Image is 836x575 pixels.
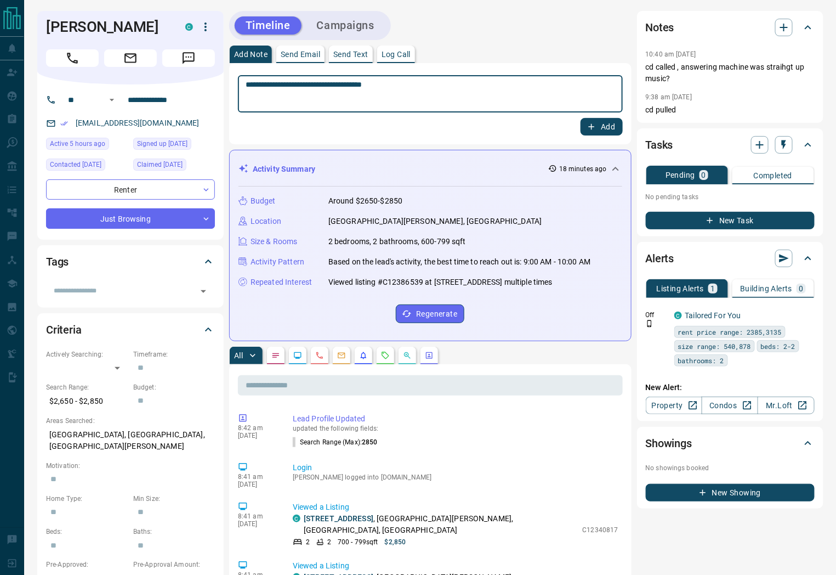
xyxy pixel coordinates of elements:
svg: Push Notification Only [646,320,653,328]
p: Motivation: [46,461,215,471]
p: Size & Rooms [251,236,298,247]
p: Add Note [234,50,268,58]
span: Claimed [DATE] [137,159,183,170]
div: Mon Sep 15 2025 [46,138,128,153]
div: Mon Sep 08 2025 [46,159,128,174]
span: 2850 [362,438,377,446]
span: Call [46,49,99,67]
div: Notes [646,14,815,41]
p: updated the following fields: [293,425,618,432]
span: beds: 2-2 [761,341,795,352]
p: Off [646,310,668,320]
p: Viewed a Listing [293,501,618,513]
p: 0 [799,285,803,292]
p: Repeated Interest [251,277,312,288]
p: Based on the lead's activity, the best time to reach out is: 9:00 AM - 10:00 AM [328,256,590,268]
h1: [PERSON_NAME] [46,18,169,36]
h2: Alerts [646,250,674,267]
p: No showings booked [646,463,815,473]
svg: Agent Actions [425,351,434,360]
a: Tailored For You [685,311,741,320]
p: Beds: [46,527,128,537]
p: Viewed a Listing [293,560,618,572]
p: Pre-Approval Amount: [133,560,215,570]
h2: Tasks [646,136,673,154]
p: Budget [251,195,276,207]
p: 0 [702,171,706,179]
div: condos.ca [185,23,193,31]
p: Baths: [133,527,215,537]
button: Add [581,118,622,136]
p: 9:38 am [DATE] [646,93,692,101]
p: 10:40 am [DATE] [646,50,696,58]
h2: Notes [646,19,674,36]
div: Just Browsing [46,208,215,229]
p: 1 [710,285,715,292]
svg: Listing Alerts [359,351,368,360]
p: C12340817 [583,525,618,535]
div: Tasks [646,132,815,158]
a: Condos [702,397,758,414]
span: rent price range: 2385,3135 [678,326,782,337]
p: Pending [666,171,695,179]
p: Activity Pattern [251,256,304,268]
a: Property [646,397,702,414]
p: cd called , answering machine was straihgt up music? [646,61,815,84]
p: No pending tasks [646,189,815,205]
a: [EMAIL_ADDRESS][DOMAIN_NAME] [76,119,200,127]
p: cd pulled [646,104,815,116]
p: Login [293,462,618,473]
p: Pre-Approved: [46,560,128,570]
span: size range: 540,878 [678,341,751,352]
p: 8:41 am [238,473,276,481]
p: [GEOGRAPHIC_DATA][PERSON_NAME], [GEOGRAPHIC_DATA] [328,216,542,227]
p: [GEOGRAPHIC_DATA], [GEOGRAPHIC_DATA], [GEOGRAPHIC_DATA][PERSON_NAME] [46,426,215,455]
h2: Showings [646,435,692,452]
p: [DATE] [238,432,276,439]
button: Regenerate [396,305,464,323]
p: [DATE] [238,481,276,488]
button: New Showing [646,484,815,501]
p: [DATE] [238,520,276,528]
p: Send Email [281,50,320,58]
p: , [GEOGRAPHIC_DATA][PERSON_NAME], [GEOGRAPHIC_DATA], [GEOGRAPHIC_DATA] [304,513,577,536]
div: Sun Sep 07 2025 [133,138,215,153]
p: Send Text [333,50,368,58]
p: Budget: [133,382,215,392]
p: Location [251,216,281,227]
p: [PERSON_NAME] logged into [DOMAIN_NAME] [293,473,618,481]
div: Showings [646,430,815,456]
span: Message [162,49,215,67]
svg: Opportunities [403,351,412,360]
svg: Emails [337,351,346,360]
p: New Alert: [646,382,815,393]
p: Activity Summary [253,164,315,175]
span: Active 5 hours ago [50,138,105,149]
a: Mr.Loft [758,397,814,414]
button: New Task [646,212,815,229]
div: condos.ca [293,515,300,522]
p: 700 - 799 sqft [338,537,378,547]
p: Search Range: [46,382,128,392]
div: condos.ca [674,312,682,319]
span: bathrooms: 2 [678,355,724,366]
p: Log Call [382,50,411,58]
h2: Tags [46,253,69,270]
p: 8:41 am [238,512,276,520]
div: Renter [46,179,215,200]
svg: Email Verified [60,120,68,127]
p: Actively Searching: [46,349,128,359]
p: 2 [306,537,310,547]
p: 2 [327,537,331,547]
p: Timeframe: [133,349,215,359]
button: Open [196,284,211,299]
span: Email [104,49,157,67]
div: Alerts [646,245,815,272]
p: Around $2650-$2850 [328,195,402,207]
p: Min Size: [133,494,215,504]
h2: Criteria [46,321,82,339]
p: Viewed listing #C12386539 at [STREET_ADDRESS] multiple times [328,277,553,288]
p: $2,650 - $2,850 [46,392,128,410]
p: All [234,352,243,359]
p: Home Type: [46,494,128,504]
